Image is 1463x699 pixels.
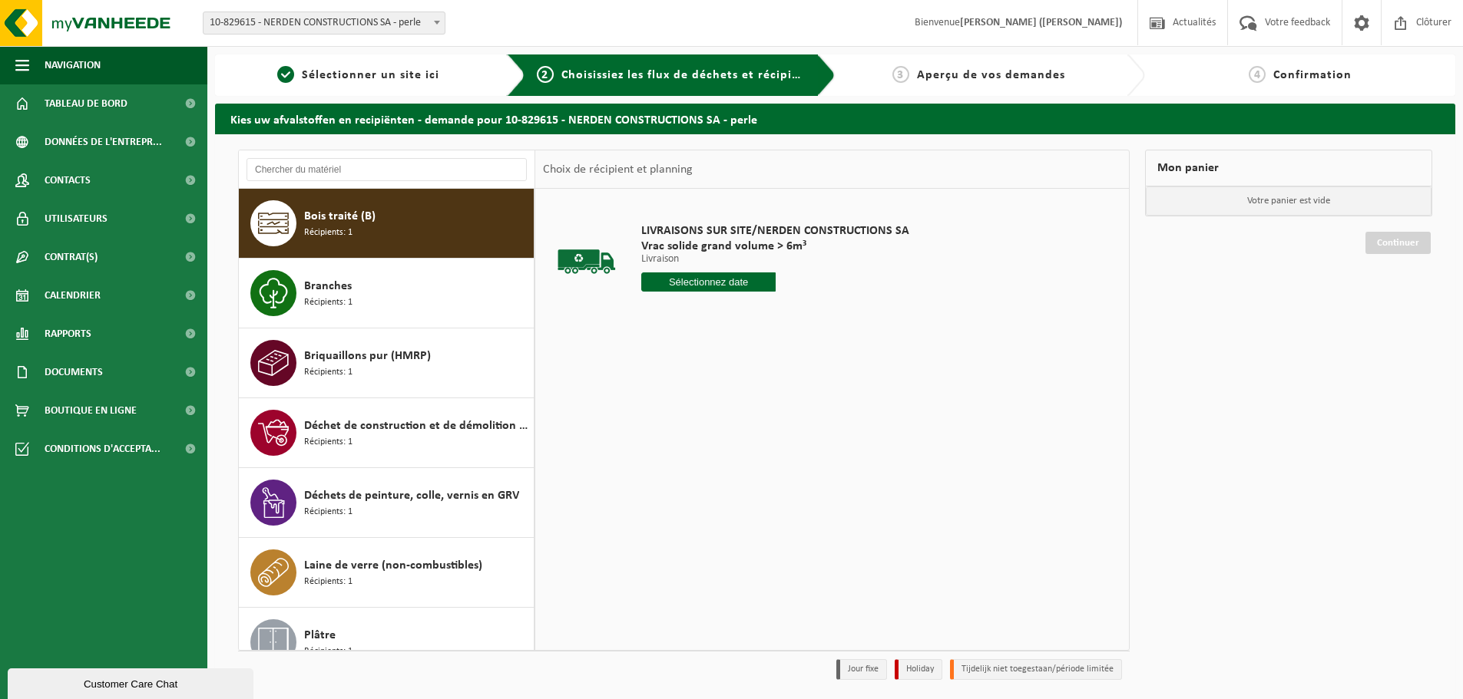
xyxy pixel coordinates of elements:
div: Choix de récipient et planning [535,150,700,189]
span: Utilisateurs [45,199,108,238]
span: 3 [892,66,909,83]
strong: [PERSON_NAME] ([PERSON_NAME]) [960,17,1122,28]
li: Holiday [895,659,942,680]
span: Récipients: 1 [304,575,353,589]
button: Briquaillons pur (HMRP) Récipients: 1 [239,328,535,398]
span: Laine de verre (non-combustibles) [304,556,482,575]
span: Tableau de bord [45,84,127,123]
button: Déchets de peinture, colle, vernis en GRV Récipients: 1 [239,468,535,538]
span: 4 [1249,66,1266,83]
a: Continuer [1365,232,1431,254]
li: Jour fixe [836,659,887,680]
span: Récipients: 1 [304,295,353,310]
input: Sélectionnez date [641,272,776,292]
button: Branches Récipients: 1 [239,259,535,328]
button: Bois traité (B) Récipients: 1 [239,189,535,259]
p: Votre panier est vide [1146,186,1432,216]
iframe: chat widget [8,665,257,699]
span: Documents [45,353,103,391]
span: Bois traité (B) [304,207,376,226]
span: Données de l'entrepr... [45,123,162,161]
span: Rapports [45,315,91,353]
div: Mon panier [1145,150,1432,186]
h2: Kies uw afvalstoffen en recipiënten - demande pour 10-829615 - NERDEN CONSTRUCTIONS SA - perle [215,104,1455,134]
span: Conditions d'accepta... [45,430,161,468]
span: Contrat(s) [45,238,98,276]
span: Récipients: 1 [304,505,353,519]
a: 1Sélectionner un site ici [223,66,495,84]
button: Plâtre Récipients: 1 [239,608,535,678]
li: Tijdelijk niet toegestaan/période limitée [950,659,1122,680]
span: 10-829615 - NERDEN CONSTRUCTIONS SA - perle [204,12,445,34]
span: 2 [537,66,554,83]
span: Navigation [45,46,101,84]
span: Contacts [45,161,91,199]
span: Récipients: 1 [304,435,353,450]
span: Choisissiez les flux de déchets et récipients [561,69,817,81]
span: LIVRAISONS SUR SITE/NERDEN CONSTRUCTIONS SA [641,223,909,239]
span: Déchet de construction et de démolition mélangé (inerte et non inerte) [304,417,530,435]
span: Déchets de peinture, colle, vernis en GRV [304,486,519,505]
span: Calendrier [45,276,101,315]
button: Laine de verre (non-combustibles) Récipients: 1 [239,538,535,608]
p: Livraison [641,254,909,265]
span: Branches [304,277,352,295]
span: Confirmation [1273,69,1352,81]
input: Chercher du matériel [247,158,527,181]
span: Aperçu de vos demandes [917,69,1065,81]
span: 10-829615 - NERDEN CONSTRUCTIONS SA - perle [203,12,445,35]
span: Récipients: 1 [304,365,353,380]
span: Vrac solide grand volume > 6m³ [641,239,909,254]
span: Boutique en ligne [45,391,137,430]
span: Sélectionner un site ici [302,69,439,81]
button: Déchet de construction et de démolition mélangé (inerte et non inerte) Récipients: 1 [239,398,535,468]
span: Récipients: 1 [304,645,353,659]
span: Briquaillons pur (HMRP) [304,347,431,365]
span: 1 [277,66,294,83]
span: Plâtre [304,626,336,645]
span: Récipients: 1 [304,226,353,240]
